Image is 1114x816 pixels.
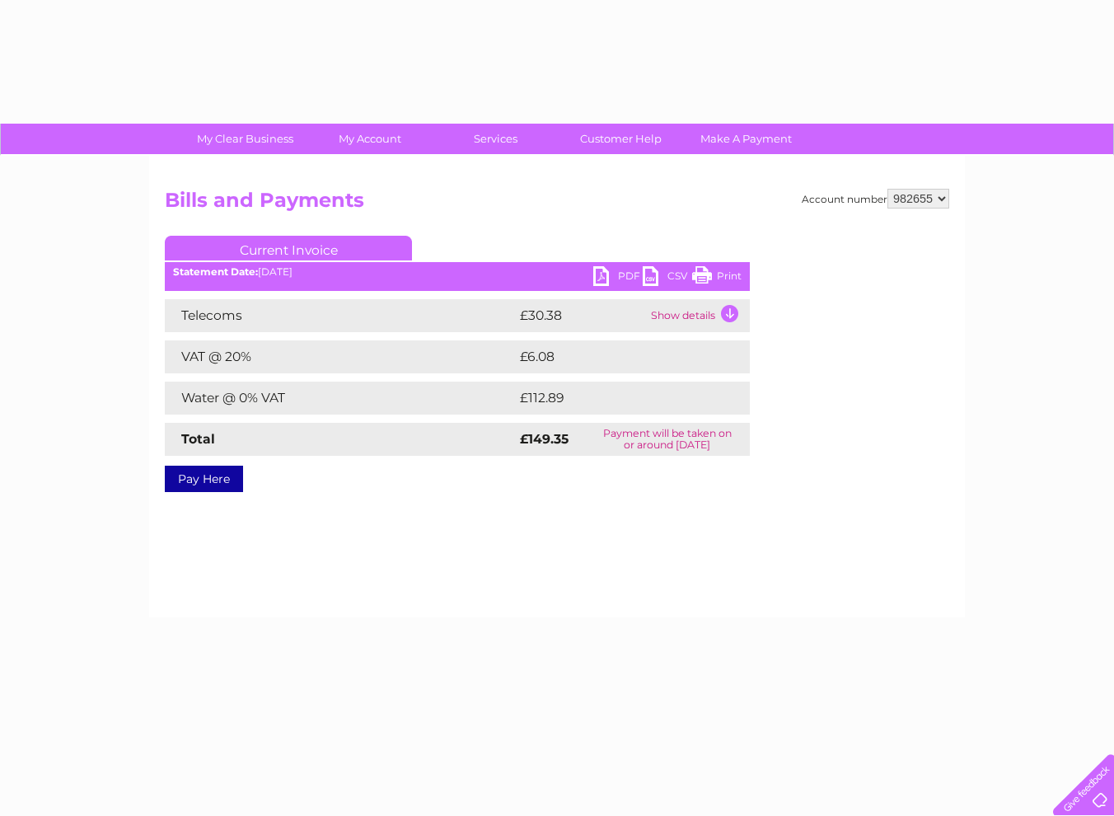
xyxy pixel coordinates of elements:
td: Water @ 0% VAT [165,382,516,415]
div: [DATE] [165,266,750,278]
a: My Account [302,124,438,154]
b: Statement Date: [173,265,258,278]
a: Print [692,266,742,290]
td: Show details [647,299,750,332]
td: £112.89 [516,382,718,415]
a: Current Invoice [165,236,412,260]
a: Services [428,124,564,154]
div: Account number [802,189,949,209]
a: PDF [593,266,643,290]
h2: Bills and Payments [165,189,949,220]
td: £30.38 [516,299,647,332]
td: Telecoms [165,299,516,332]
a: Pay Here [165,466,243,492]
td: Payment will be taken on or around [DATE] [584,423,750,456]
td: £6.08 [516,340,712,373]
a: Customer Help [553,124,689,154]
td: VAT @ 20% [165,340,516,373]
strong: £149.35 [520,431,569,447]
a: Make A Payment [678,124,814,154]
a: My Clear Business [177,124,313,154]
strong: Total [181,431,215,447]
a: CSV [643,266,692,290]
